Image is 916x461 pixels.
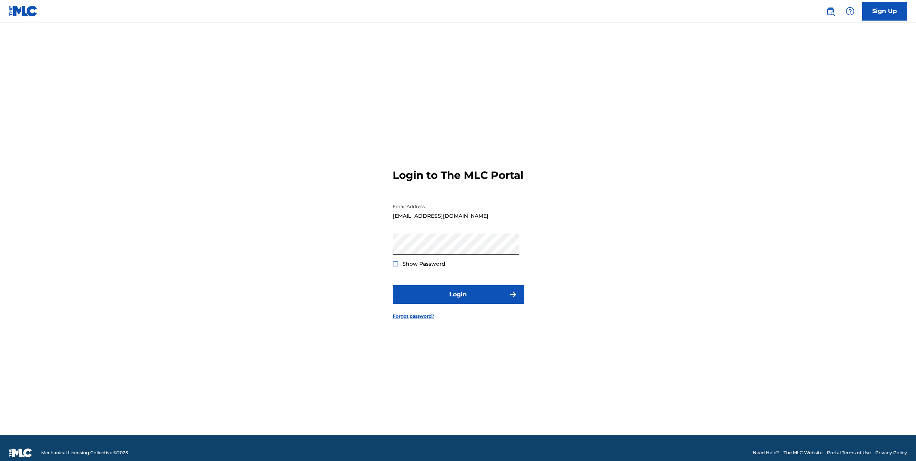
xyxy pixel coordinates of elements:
[393,313,434,320] a: Forgot password?
[826,7,835,16] img: search
[393,169,523,182] h3: Login to The MLC Portal
[402,260,445,267] span: Show Password
[509,290,518,299] img: f7272a7cc735f4ea7f67.svg
[783,449,822,456] a: The MLC Website
[846,7,855,16] img: help
[862,2,907,21] a: Sign Up
[9,6,38,16] img: MLC Logo
[41,449,128,456] span: Mechanical Licensing Collective © 2025
[843,4,858,19] div: Help
[827,449,871,456] a: Portal Terms of Use
[393,285,524,304] button: Login
[823,4,838,19] a: Public Search
[753,449,779,456] a: Need Help?
[875,449,907,456] a: Privacy Policy
[9,448,32,457] img: logo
